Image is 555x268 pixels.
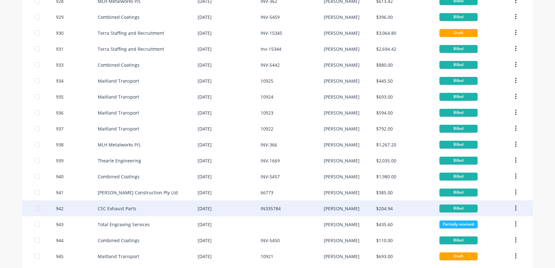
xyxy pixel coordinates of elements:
[98,46,164,52] div: Torra Staffing and Recruitment
[56,157,64,164] div: 939
[56,125,64,132] div: 937
[439,157,478,165] div: Billed
[98,189,178,196] div: [PERSON_NAME] Construction Pty Ltd
[376,109,393,116] div: $594.00
[324,30,360,36] div: [PERSON_NAME]
[324,237,360,244] div: [PERSON_NAME]
[56,14,64,20] div: 929
[376,14,393,20] div: $396.00
[439,205,478,212] div: Billed
[261,93,273,100] div: 10924
[98,221,150,228] div: Total Engraving Services
[56,253,64,260] div: 945
[261,189,273,196] div: 66773
[98,157,141,164] div: Thearle Engineering
[376,253,393,260] div: $693.00
[98,173,140,180] div: Combined Coatings
[324,109,360,116] div: [PERSON_NAME]
[439,189,478,197] div: Billed
[324,253,360,260] div: [PERSON_NAME]
[198,30,212,36] div: [DATE]
[261,62,280,68] div: INV-5442
[376,93,393,100] div: $693.00
[198,221,212,228] div: [DATE]
[198,46,212,52] div: [DATE]
[439,236,478,244] div: Billed
[324,125,360,132] div: [PERSON_NAME]
[261,30,282,36] div: INV-15345
[261,157,280,164] div: INV-1669
[324,46,360,52] div: [PERSON_NAME]
[376,30,396,36] div: $3,064.80
[56,78,64,84] div: 934
[324,205,360,212] div: [PERSON_NAME]
[439,45,478,53] div: Billed
[439,252,478,260] div: Draft
[198,253,212,260] div: [DATE]
[198,189,212,196] div: [DATE]
[198,141,212,148] div: [DATE]
[439,61,478,69] div: Billed
[198,157,212,164] div: [DATE]
[56,109,64,116] div: 936
[261,109,273,116] div: 10923
[198,237,212,244] div: [DATE]
[324,93,360,100] div: [PERSON_NAME]
[56,93,64,100] div: 935
[198,14,212,20] div: [DATE]
[98,237,140,244] div: Combined Coatings
[324,157,360,164] div: [PERSON_NAME]
[56,189,64,196] div: 941
[376,221,393,228] div: $435.60
[98,253,139,260] div: Maitland Transport
[376,141,396,148] div: $1,267.20
[261,46,281,52] div: Inv-15344
[56,205,64,212] div: 942
[98,78,139,84] div: Maitland Transport
[324,14,360,20] div: [PERSON_NAME]
[324,221,360,228] div: [PERSON_NAME]
[439,29,478,37] div: Draft
[98,109,139,116] div: Maitland Transport
[198,93,212,100] div: [DATE]
[324,62,360,68] div: [PERSON_NAME]
[376,237,393,244] div: $110.00
[439,93,478,101] div: Billed
[324,78,360,84] div: [PERSON_NAME]
[376,78,393,84] div: $445.50
[439,141,478,149] div: Billed
[324,141,360,148] div: [PERSON_NAME]
[98,93,139,100] div: Maitland Transport
[376,157,396,164] div: $2,035.00
[56,237,64,244] div: 944
[376,205,393,212] div: $204.94
[376,173,396,180] div: $1,980.00
[98,205,136,212] div: CSC Exhaust Parts
[56,221,64,228] div: 943
[198,205,212,212] div: [DATE]
[198,173,212,180] div: [DATE]
[439,77,478,85] div: Billed
[376,189,393,196] div: $385.00
[261,253,273,260] div: 10921
[98,62,140,68] div: Combined Coatings
[439,173,478,181] div: Billed
[261,125,273,132] div: 10922
[56,141,64,148] div: 938
[439,13,478,21] div: Billed
[324,189,360,196] div: [PERSON_NAME]
[198,125,212,132] div: [DATE]
[261,78,273,84] div: 10925
[56,46,64,52] div: 931
[261,237,280,244] div: INV-5450
[98,30,164,36] div: Torra Staffing and Recruitment
[56,62,64,68] div: 933
[439,109,478,117] div: Billed
[376,125,393,132] div: $792.00
[198,62,212,68] div: [DATE]
[324,173,360,180] div: [PERSON_NAME]
[376,62,393,68] div: $880.00
[261,173,280,180] div: INV-5457
[98,14,140,20] div: Combined Coatings
[56,30,64,36] div: 930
